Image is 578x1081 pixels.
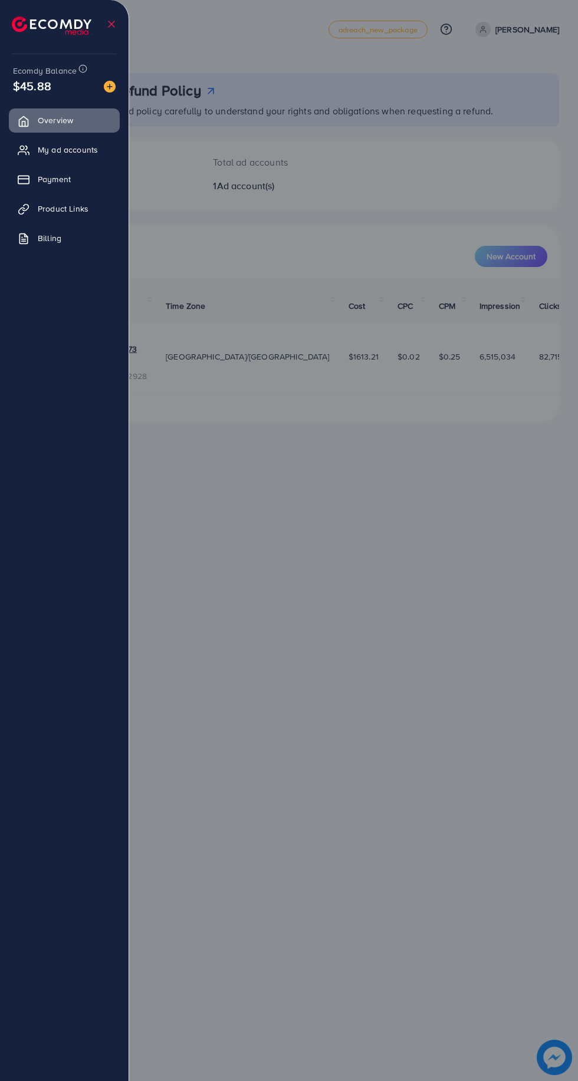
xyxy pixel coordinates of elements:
span: Billing [38,232,61,244]
img: logo [12,17,91,35]
img: image [104,81,116,93]
a: Payment [9,167,120,191]
span: Overview [38,114,73,126]
span: Product Links [38,203,88,215]
a: Product Links [9,197,120,220]
span: $45.88 [13,77,51,94]
span: My ad accounts [38,144,98,156]
span: Ecomdy Balance [13,65,77,77]
a: Billing [9,226,120,250]
a: Overview [9,108,120,132]
span: Payment [38,173,71,185]
a: My ad accounts [9,138,120,162]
